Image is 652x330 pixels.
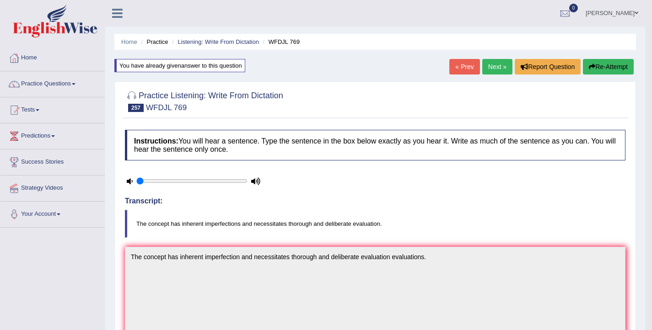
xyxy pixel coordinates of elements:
h4: Transcript: [125,197,625,205]
a: Home [0,45,105,68]
a: « Prev [449,59,480,75]
a: Home [121,38,137,45]
a: Your Account [0,202,105,224]
blockquote: The concept has inherent imperfections and necessitates thorough and deliberate evaluation. [125,210,625,238]
a: Predictions [0,123,105,146]
h2: Practice Listening: Write From Dictation [125,89,283,112]
li: Practice [139,37,168,46]
a: Listening: Write From Dictation [178,38,259,45]
a: Practice Questions [0,71,105,94]
span: 257 [128,104,144,112]
button: Report Question [515,59,581,75]
h4: You will hear a sentence. Type the sentence in the box below exactly as you hear it. Write as muc... [125,130,625,160]
a: Strategy Videos [0,176,105,198]
li: WFDJL 769 [261,37,300,46]
button: Re-Attempt [583,59,634,75]
a: Success Stories [0,149,105,172]
a: Tests [0,97,105,120]
b: Instructions: [134,137,178,145]
small: WFDJL 769 [146,103,187,112]
a: Next » [482,59,512,75]
div: You have already given answer to this question [114,59,245,72]
span: 0 [569,4,578,12]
